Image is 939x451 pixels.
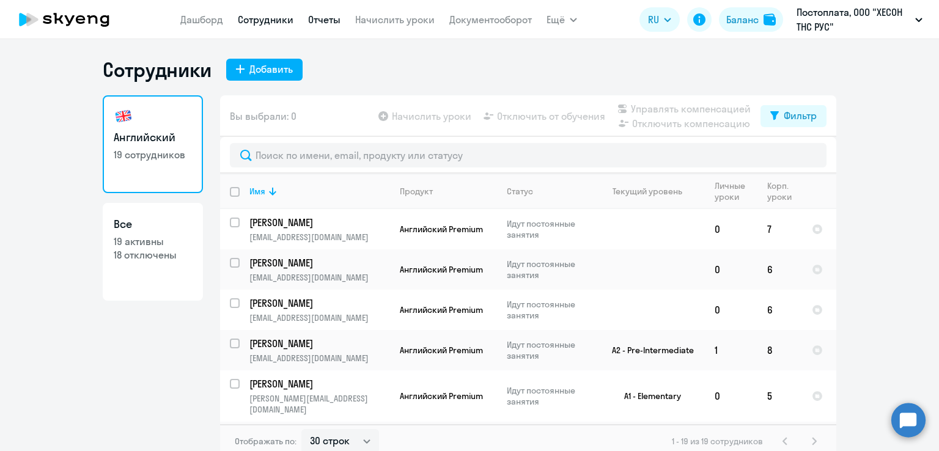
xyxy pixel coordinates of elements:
[507,218,591,240] p: Идут постоянные занятия
[249,312,389,323] p: [EMAIL_ADDRESS][DOMAIN_NAME]
[507,385,591,407] p: Идут постоянные занятия
[230,109,296,123] span: Вы выбрали: 0
[757,209,802,249] td: 7
[648,12,659,27] span: RU
[400,391,483,402] span: Английский Premium
[715,180,749,202] div: Личные уроки
[547,7,577,32] button: Ещё
[705,209,757,249] td: 0
[249,272,389,283] p: [EMAIL_ADDRESS][DOMAIN_NAME]
[249,256,389,269] a: [PERSON_NAME]
[639,7,680,32] button: RU
[249,232,389,243] p: [EMAIL_ADDRESS][DOMAIN_NAME]
[114,235,192,248] p: 19 активны
[114,248,192,262] p: 18 отключены
[400,186,496,197] div: Продукт
[705,290,757,330] td: 0
[705,330,757,370] td: 1
[757,290,802,330] td: 6
[103,203,203,301] a: Все19 активны18 отключены
[507,339,591,361] p: Идут постоянные занятия
[400,224,483,235] span: Английский Premium
[400,345,483,356] span: Английский Premium
[249,256,388,269] p: [PERSON_NAME]
[114,106,133,126] img: english
[764,13,776,26] img: balance
[249,296,388,310] p: [PERSON_NAME]
[767,180,794,202] div: Корп. уроки
[757,370,802,422] td: 5
[400,264,483,275] span: Английский Premium
[601,186,704,197] div: Текущий уровень
[797,5,910,34] p: Постоплата, ООО "ХЕСОН ТНС РУС"
[249,186,265,197] div: Имя
[715,180,757,202] div: Личные уроки
[760,105,827,127] button: Фильтр
[249,353,389,364] p: [EMAIL_ADDRESS][DOMAIN_NAME]
[449,13,532,26] a: Документооборот
[355,13,435,26] a: Начислить уроки
[591,370,705,422] td: A1 - Elementary
[507,186,591,197] div: Статус
[547,12,565,27] span: Ещё
[400,186,433,197] div: Продукт
[230,143,827,167] input: Поиск по имени, email, продукту или статусу
[507,186,533,197] div: Статус
[784,108,817,123] div: Фильтр
[249,337,388,350] p: [PERSON_NAME]
[114,130,192,145] h3: Английский
[180,13,223,26] a: Дашборд
[613,186,682,197] div: Текущий уровень
[757,330,802,370] td: 8
[726,12,759,27] div: Баланс
[235,436,296,447] span: Отображать по:
[249,186,389,197] div: Имя
[757,249,802,290] td: 6
[719,7,783,32] button: Балансbalance
[507,258,591,280] p: Идут постоянные занятия
[249,62,293,76] div: Добавить
[705,370,757,422] td: 0
[591,330,705,370] td: A2 - Pre-Intermediate
[767,180,801,202] div: Корп. уроки
[705,249,757,290] td: 0
[226,59,303,81] button: Добавить
[114,216,192,232] h3: Все
[249,377,388,391] p: [PERSON_NAME]
[672,436,763,447] span: 1 - 19 из 19 сотрудников
[249,216,389,229] a: [PERSON_NAME]
[249,296,389,310] a: [PERSON_NAME]
[238,13,293,26] a: Сотрудники
[103,95,203,193] a: Английский19 сотрудников
[308,13,341,26] a: Отчеты
[249,216,388,229] p: [PERSON_NAME]
[249,377,389,391] a: [PERSON_NAME]
[114,148,192,161] p: 19 сотрудников
[103,57,212,82] h1: Сотрудники
[249,393,389,415] p: [PERSON_NAME][EMAIL_ADDRESS][DOMAIN_NAME]
[507,299,591,321] p: Идут постоянные занятия
[790,5,929,34] button: Постоплата, ООО "ХЕСОН ТНС РУС"
[249,337,389,350] a: [PERSON_NAME]
[400,304,483,315] span: Английский Premium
